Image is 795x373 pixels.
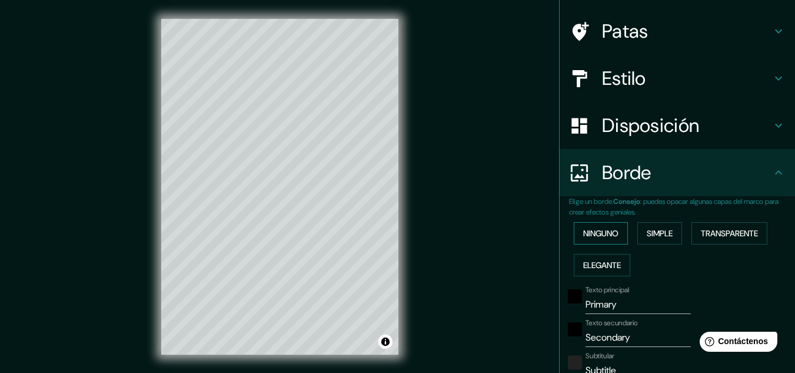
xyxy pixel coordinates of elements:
[583,228,618,239] font: Ninguno
[560,55,795,102] div: Estilo
[602,19,648,44] font: Patas
[574,254,630,276] button: Elegante
[690,327,782,360] iframe: Lanzador de widgets de ayuda
[560,149,795,196] div: Borde
[560,102,795,149] div: Disposición
[568,289,582,303] button: negro
[574,222,628,245] button: Ninguno
[602,66,646,91] font: Estilo
[586,285,629,295] font: Texto principal
[586,318,638,328] font: Texto secundario
[602,113,699,138] font: Disposición
[586,351,614,361] font: Subtitular
[613,197,640,206] font: Consejo
[378,335,392,349] button: Activar o desactivar atribución
[647,228,673,239] font: Simple
[701,228,758,239] font: Transparente
[569,197,613,206] font: Elige un borde.
[568,322,582,336] button: negro
[560,8,795,55] div: Patas
[602,160,651,185] font: Borde
[691,222,767,245] button: Transparente
[569,197,779,217] font: : puedes opacar algunas capas del marco para crear efectos geniales.
[568,355,582,369] button: color-222222
[637,222,682,245] button: Simple
[583,260,621,270] font: Elegante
